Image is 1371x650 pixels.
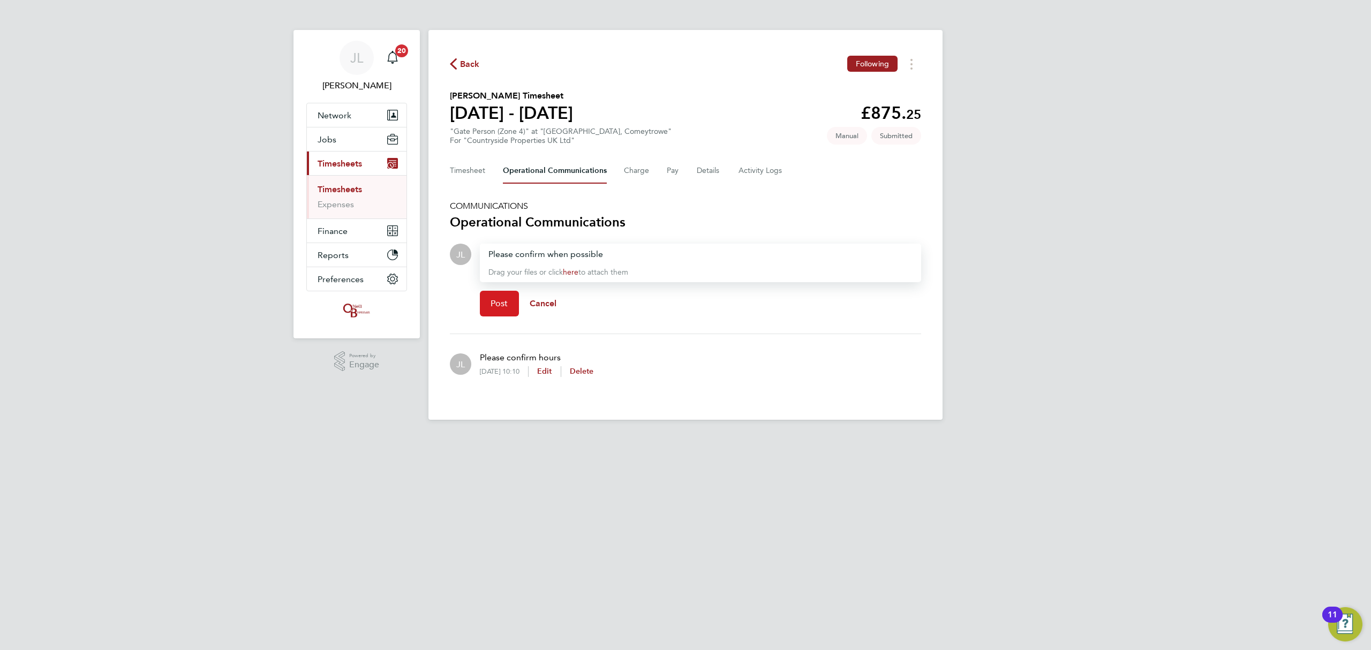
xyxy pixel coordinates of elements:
[318,110,351,120] span: Network
[503,158,607,184] button: Operational Communications
[563,268,578,277] a: here
[307,127,406,151] button: Jobs
[349,360,379,369] span: Engage
[460,58,480,71] span: Back
[1328,607,1362,641] button: Open Resource Center, 11 new notifications
[1328,615,1337,629] div: 11
[318,184,362,194] a: Timesheets
[570,367,594,376] span: Delete
[307,267,406,291] button: Preferences
[906,107,921,122] span: 25
[306,41,407,92] a: JL[PERSON_NAME]
[318,250,349,260] span: Reports
[382,41,403,75] a: 20
[570,366,594,377] button: Delete
[480,291,519,316] button: Post
[349,351,379,360] span: Powered by
[450,127,672,145] div: "Gate Person (Zone 4)" at "[GEOGRAPHIC_DATA], Comeytrowe"
[488,268,628,277] span: Drag your files or click to attach them
[861,103,921,123] app-decimal: £875.
[450,353,471,375] div: Jordan Lee
[697,158,721,184] button: Details
[450,102,573,124] h1: [DATE] - [DATE]
[624,158,650,184] button: Charge
[307,243,406,267] button: Reports
[341,302,372,319] img: oneillandbrennan-logo-retina.png
[456,248,465,260] span: JL
[318,199,354,209] a: Expenses
[450,158,486,184] button: Timesheet
[318,274,364,284] span: Preferences
[871,127,921,145] span: This timesheet is Submitted.
[350,51,363,65] span: JL
[491,298,508,309] span: Post
[847,56,898,72] button: Following
[318,134,336,145] span: Jobs
[306,302,407,319] a: Go to home page
[450,89,573,102] h2: [PERSON_NAME] Timesheet
[488,248,913,261] div: Please confirm when possible
[334,351,380,372] a: Powered byEngage
[739,158,784,184] button: Activity Logs
[395,44,408,57] span: 20
[450,244,471,265] div: Jordan Lee
[537,366,552,377] button: Edit
[293,30,420,338] nav: Main navigation
[667,158,680,184] button: Pay
[480,367,528,376] div: [DATE] 10:10
[827,127,867,145] span: This timesheet was manually created.
[537,367,552,376] span: Edit
[902,56,921,72] button: Timesheets Menu
[307,175,406,218] div: Timesheets
[450,136,672,145] div: For "Countryside Properties UK Ltd"
[318,158,362,169] span: Timesheets
[307,103,406,127] button: Network
[450,201,921,211] h5: COMMUNICATIONS
[450,214,921,231] h3: Operational Communications
[306,79,407,92] span: Jordan Lee
[450,57,480,71] button: Back
[307,219,406,243] button: Finance
[307,152,406,175] button: Timesheets
[480,351,593,364] p: Please confirm hours
[856,59,889,69] span: Following
[456,358,465,370] span: JL
[530,298,557,308] span: Cancel
[519,291,568,316] button: Cancel
[318,226,348,236] span: Finance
